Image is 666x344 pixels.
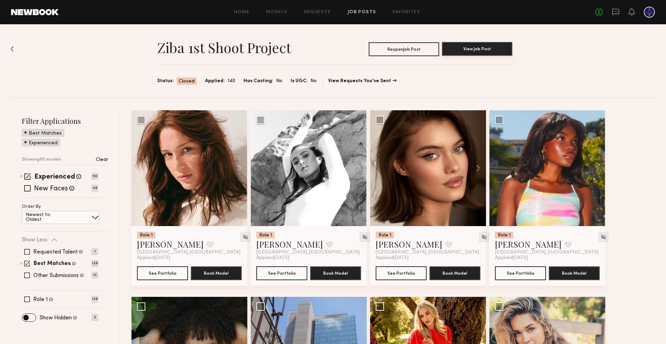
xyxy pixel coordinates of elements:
[328,79,396,84] a: View Requests You’ve Sent
[362,234,368,240] img: Unhide Model
[376,255,480,261] div: Applied [DATE]
[22,205,41,209] p: Order By
[242,234,248,240] img: Unhide Model
[549,266,600,280] button: Book Model
[376,266,427,280] button: See Portfolio
[92,260,98,267] p: 126
[266,10,287,15] a: Models
[256,255,361,261] div: Applied [DATE]
[304,10,331,15] a: Requests
[191,270,242,276] a: Book Model
[376,239,442,250] a: [PERSON_NAME]
[137,232,155,239] div: Role 1
[22,157,61,162] p: Showing 90 models
[29,141,58,146] p: Experienced
[481,234,487,240] img: Unhide Model
[33,297,48,302] label: Role 1
[310,77,317,85] span: No
[495,255,600,261] div: Applied [DATE]
[429,266,480,280] button: Book Model
[10,46,14,52] img: Back to previous page
[495,266,546,280] button: See Portfolio
[495,239,562,250] a: [PERSON_NAME]
[137,250,240,255] span: [GEOGRAPHIC_DATA], [GEOGRAPHIC_DATA]
[348,10,376,15] a: Job Posts
[228,77,235,85] span: 140
[137,266,188,280] button: See Portfolio
[276,77,282,85] span: No
[495,232,513,239] div: Role 1
[92,296,98,302] p: 138
[256,239,323,250] a: [PERSON_NAME]
[26,213,67,222] p: Newest to Oldest
[34,174,75,181] label: Experienced
[442,42,512,56] button: View Job Post
[92,248,98,255] p: 1
[376,250,479,255] span: [GEOGRAPHIC_DATA], [GEOGRAPHIC_DATA]
[376,232,394,239] div: Role 1
[33,273,79,278] label: Other Submissions
[600,234,606,240] img: Unhide Model
[34,261,71,267] label: Best Matches
[137,239,204,250] a: [PERSON_NAME]
[256,232,275,239] div: Role 1
[34,186,68,192] label: New Faces
[137,255,242,261] div: Applied [DATE]
[179,78,195,85] span: Closed
[369,42,439,56] button: ReopenJob Post
[191,266,242,280] button: Book Model
[157,77,174,85] span: Status:
[205,77,225,85] span: Applied:
[22,237,48,243] p: Show Less
[234,10,250,15] a: Home
[92,185,98,191] p: 48
[549,270,600,276] a: Book Model
[22,116,108,126] h2: Filter Applications
[495,250,598,255] span: [GEOGRAPHIC_DATA], [GEOGRAPHIC_DATA]
[244,77,273,85] span: Has Casting:
[33,249,78,255] label: Requested Talent
[291,77,308,85] span: Is UGC:
[256,266,307,280] button: See Portfolio
[310,270,361,276] a: Book Model
[92,314,98,321] p: 2
[40,315,72,321] label: Show Hidden
[157,39,291,56] h1: Ziba 1st shoot project
[393,10,420,15] a: Favorites
[429,270,480,276] a: Book Model
[29,131,62,136] p: Best Matches
[256,250,360,255] span: [GEOGRAPHIC_DATA], [GEOGRAPHIC_DATA]
[92,173,98,180] p: 90
[92,272,98,278] p: 12
[310,266,361,280] button: Book Model
[96,157,108,162] p: Clear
